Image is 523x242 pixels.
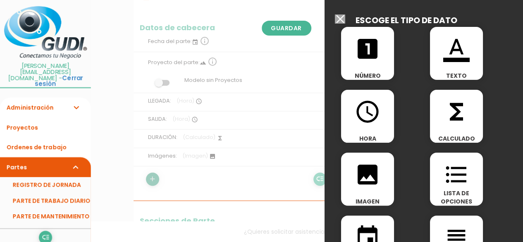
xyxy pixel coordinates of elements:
[356,16,457,25] h2: ESCOGE EL TIPO DE DATO
[430,72,483,80] span: TEXTO
[341,134,394,143] span: HORA
[354,98,381,125] i: access_time
[354,161,381,188] i: image
[443,161,470,188] i: format_list_bulleted
[443,98,470,125] i: functions
[341,197,394,206] span: IMAGEN
[430,189,483,206] span: LISTA DE OPCIONES
[443,36,470,62] i: format_color_text
[341,72,394,80] span: NÚMERO
[430,134,483,143] span: CALCULADO
[354,36,381,62] i: looks_one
